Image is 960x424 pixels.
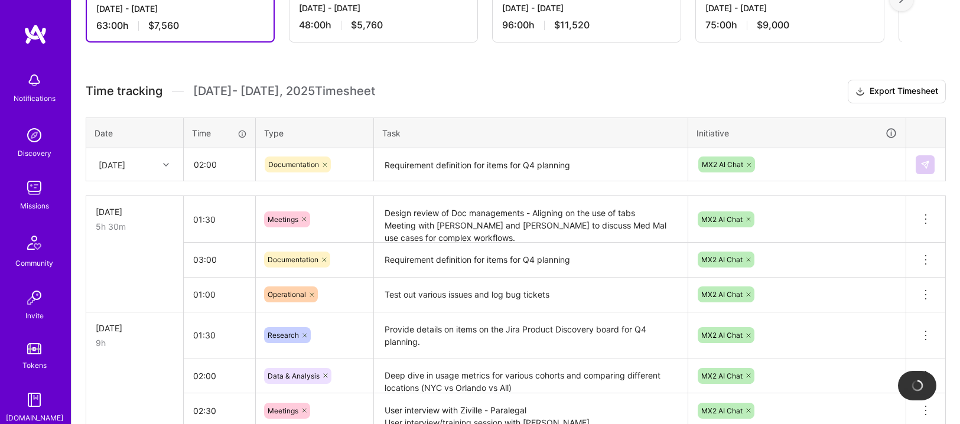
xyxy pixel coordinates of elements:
span: MX2 AI Chat [701,331,743,340]
span: Meetings [268,215,298,224]
img: loading [910,378,925,393]
div: Community [15,257,53,269]
div: [DATE] [96,206,174,218]
span: MX2 AI Chat [702,160,743,169]
span: Data & Analysis [268,371,320,380]
textarea: Deep dive in usage metrics for various cohorts and comparing different locations (NYC vs Orlando ... [375,360,686,392]
textarea: Test out various issues and log bug tickets [375,279,686,311]
img: tokens [27,343,41,354]
div: Time [192,127,247,139]
span: Operational [268,290,306,299]
span: MX2 AI Chat [701,290,743,299]
img: discovery [22,123,46,147]
div: [DOMAIN_NAME] [6,412,63,424]
div: 75:00 h [705,19,874,31]
div: 48:00 h [299,19,468,31]
span: Time tracking [86,84,162,99]
i: icon Download [855,86,865,98]
div: [DATE] [96,322,174,334]
div: Initiative [697,126,897,140]
textarea: Provide details on items on the Jira Product Discovery board for Q4 planning. [375,314,686,358]
div: Invite [25,309,44,322]
span: Research [268,331,299,340]
img: Community [20,229,48,257]
img: Submit [920,160,930,169]
img: teamwork [22,176,46,200]
div: Discovery [18,147,51,159]
input: HH:MM [184,244,255,275]
span: Meetings [268,406,298,415]
span: MX2 AI Chat [701,406,743,415]
div: [DATE] - [DATE] [502,2,671,14]
span: MX2 AI Chat [701,215,743,224]
div: 63:00 h [96,19,264,32]
div: [DATE] - [DATE] [705,2,874,14]
span: Documentation [268,160,319,169]
textarea: Design review of Doc managements - Aligning on the use of tabs Meeting with [PERSON_NAME] and [PE... [375,197,686,242]
div: Tokens [22,359,47,371]
div: [DATE] - [DATE] [299,2,468,14]
span: Documentation [268,255,318,264]
i: icon Chevron [163,162,169,168]
input: HH:MM [184,149,255,180]
span: $9,000 [757,19,789,31]
div: 96:00 h [502,19,671,31]
span: MX2 AI Chat [701,371,743,380]
span: $5,760 [351,19,383,31]
th: Type [256,118,374,148]
span: [DATE] - [DATE] , 2025 Timesheet [193,84,375,99]
img: Invite [22,286,46,309]
div: 9h [96,337,174,349]
th: Task [374,118,688,148]
img: guide book [22,388,46,412]
div: [DATE] [99,158,125,171]
input: HH:MM [184,360,255,392]
button: Export Timesheet [848,80,946,103]
span: $11,520 [554,19,590,31]
div: [DATE] - [DATE] [96,2,264,15]
input: HH:MM [184,279,255,310]
img: logo [24,24,47,45]
textarea: Requirement definition for items for Q4 planning [375,149,686,181]
div: Missions [20,200,49,212]
div: Notifications [14,92,56,105]
input: HH:MM [184,204,255,235]
div: 5h 30m [96,220,174,233]
span: MX2 AI Chat [701,255,743,264]
input: HH:MM [184,319,255,351]
div: null [916,155,936,174]
textarea: Requirement definition for items for Q4 planning [375,244,686,277]
img: bell [22,69,46,92]
span: $7,560 [148,19,179,32]
th: Date [86,118,184,148]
